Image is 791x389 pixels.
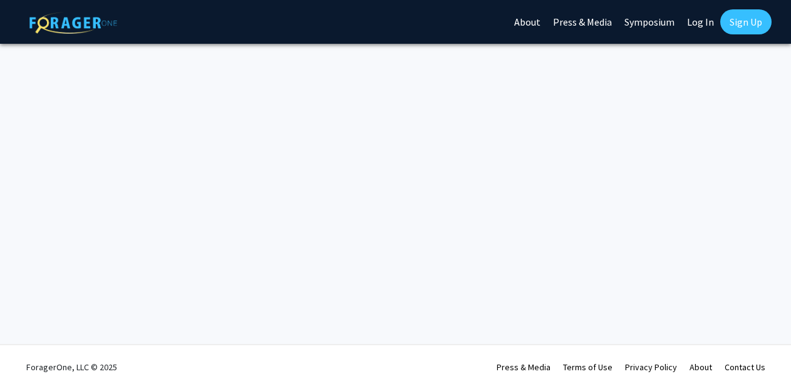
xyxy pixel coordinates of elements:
div: ForagerOne, LLC © 2025 [26,345,117,389]
a: Terms of Use [563,361,613,373]
a: Contact Us [725,361,765,373]
img: ForagerOne Logo [29,12,117,34]
a: Sign Up [720,9,772,34]
a: About [690,361,712,373]
a: Press & Media [497,361,551,373]
a: Privacy Policy [625,361,677,373]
